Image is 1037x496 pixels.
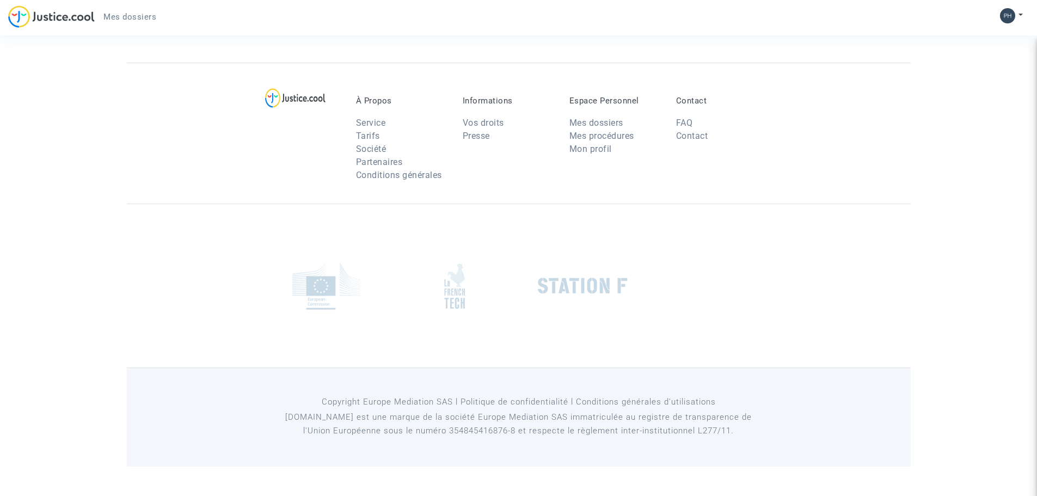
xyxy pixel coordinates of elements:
[569,96,660,106] p: Espace Personnel
[356,118,386,128] a: Service
[271,395,766,409] p: Copyright Europe Mediation SAS l Politique de confidentialité l Conditions générales d’utilisa...
[265,88,326,108] img: logo-lg.svg
[95,9,165,25] a: Mes dossiers
[356,131,380,141] a: Tarifs
[463,131,490,141] a: Presse
[676,131,708,141] a: Contact
[463,96,553,106] p: Informations
[569,118,623,128] a: Mes dossiers
[271,411,766,438] p: [DOMAIN_NAME] est une marque de la société Europe Mediation SAS immatriculée au registre de tr...
[356,96,446,106] p: À Propos
[676,118,693,128] a: FAQ
[538,278,628,294] img: stationf.png
[463,118,504,128] a: Vos droits
[1000,8,1015,23] img: cb0d4063d6297f7962a104d18ce3cd00
[569,144,612,154] a: Mon profil
[103,12,156,22] span: Mes dossiers
[676,96,766,106] p: Contact
[444,263,465,309] img: french_tech.png
[356,157,403,167] a: Partenaires
[356,170,442,180] a: Conditions générales
[569,131,634,141] a: Mes procédures
[356,144,386,154] a: Société
[8,5,95,28] img: jc-logo.svg
[292,262,360,310] img: europe_commision.png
